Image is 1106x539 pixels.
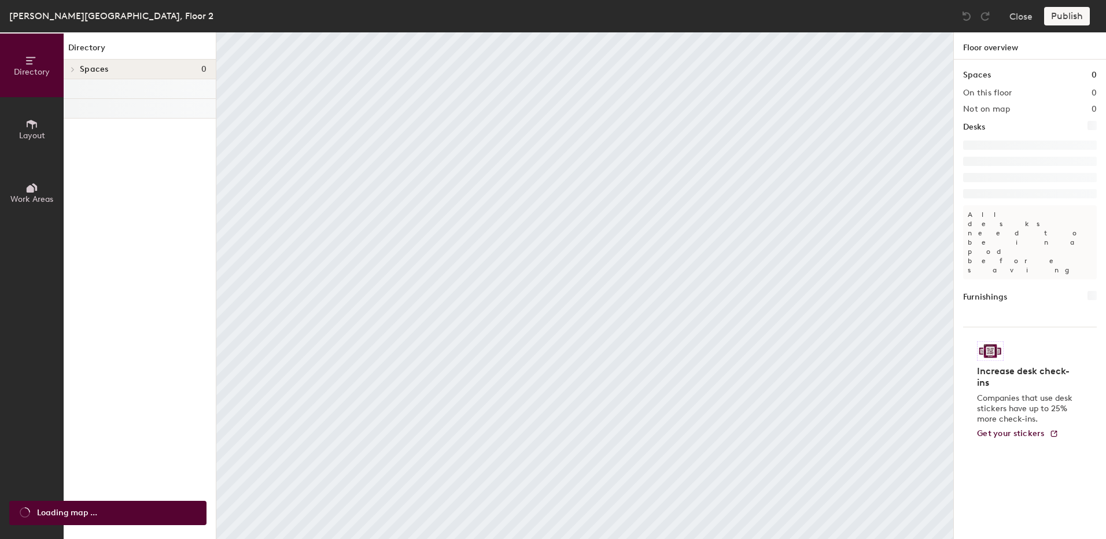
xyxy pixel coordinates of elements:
[1092,69,1097,82] h1: 0
[1092,88,1097,98] h2: 0
[977,341,1004,361] img: Sticker logo
[14,67,50,77] span: Directory
[963,88,1012,98] h2: On this floor
[80,65,109,74] span: Spaces
[954,32,1106,60] h1: Floor overview
[9,9,213,23] div: [PERSON_NAME][GEOGRAPHIC_DATA], Floor 2
[963,105,1010,114] h2: Not on map
[977,429,1045,438] span: Get your stickers
[963,291,1007,304] h1: Furnishings
[977,393,1076,424] p: Companies that use desk stickers have up to 25% more check-ins.
[64,42,216,60] h1: Directory
[977,366,1076,389] h4: Increase desk check-ins
[10,194,53,204] span: Work Areas
[977,429,1059,439] a: Get your stickers
[963,69,991,82] h1: Spaces
[979,10,991,22] img: Redo
[963,121,985,134] h1: Desks
[201,65,207,74] span: 0
[963,205,1097,279] p: All desks need to be in a pod before saving
[961,10,972,22] img: Undo
[1092,105,1097,114] h2: 0
[37,507,97,519] span: Loading map ...
[216,32,953,539] canvas: Map
[19,131,45,141] span: Layout
[1009,7,1033,25] button: Close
